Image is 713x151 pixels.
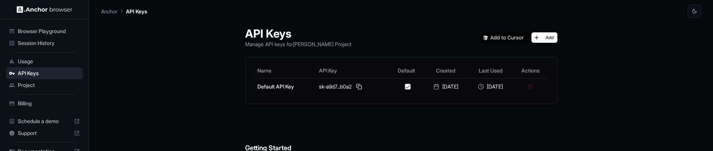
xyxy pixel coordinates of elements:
[471,83,510,90] div: [DATE]
[6,79,83,91] div: Project
[254,78,316,95] td: Default API Key
[6,97,83,109] div: Billing
[18,58,80,65] span: Usage
[18,129,71,137] span: Support
[101,7,147,15] nav: breadcrumb
[245,27,351,40] h1: API Keys
[6,25,83,37] div: Browser Playground
[6,67,83,79] div: API Keys
[254,63,316,78] th: Name
[319,82,386,91] div: sk-a9d7...b0a2
[101,7,118,15] p: Anchor
[18,118,71,125] span: Schedule a demo
[18,81,80,89] span: Project
[245,40,351,48] p: Manage API keys for [PERSON_NAME] Project
[6,115,83,127] div: Schedule a demo
[426,83,465,90] div: [DATE]
[6,55,83,67] div: Usage
[355,82,364,91] button: Copy API key
[531,32,557,43] button: Add
[480,32,527,43] img: Add anchorbrowser MCP server to Cursor
[6,127,83,139] div: Support
[513,63,548,78] th: Actions
[18,28,80,35] span: Browser Playground
[126,7,147,15] p: API Keys
[18,70,80,77] span: API Keys
[423,63,468,78] th: Created
[17,6,72,13] img: Anchor Logo
[468,63,513,78] th: Last Used
[18,39,80,47] span: Session History
[6,37,83,49] div: Session History
[390,63,423,78] th: Default
[316,63,389,78] th: API Key
[18,100,80,107] span: Billing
